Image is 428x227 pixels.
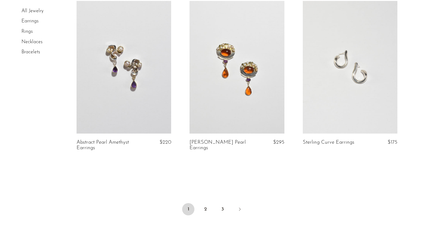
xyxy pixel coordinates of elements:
[388,140,397,145] span: $175
[234,203,246,217] a: Next
[182,203,194,215] span: 1
[21,40,43,44] a: Necklaces
[216,203,229,215] a: 3
[273,140,284,145] span: $295
[21,29,33,34] a: Rings
[303,140,354,145] a: Sterling Curve Earrings
[77,140,139,151] a: Abstract Pearl Amethyst Earrings
[160,140,171,145] span: $220
[21,50,40,55] a: Bracelets
[190,140,252,151] a: [PERSON_NAME] Pearl Earrings
[21,19,39,24] a: Earrings
[21,9,43,13] a: All Jewelry
[199,203,212,215] a: 2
